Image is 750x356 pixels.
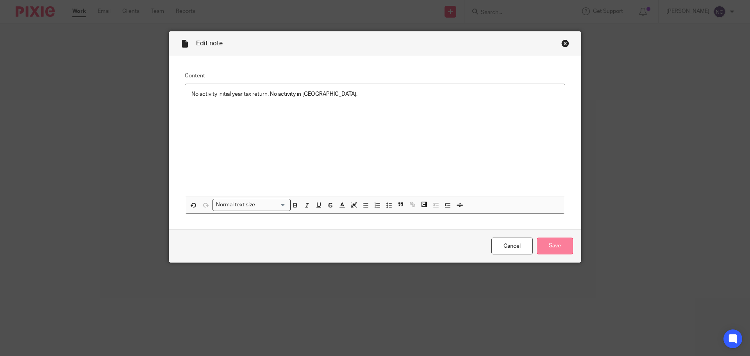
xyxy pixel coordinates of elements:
div: Search for option [212,199,291,211]
input: Save [537,238,573,254]
a: Cancel [491,238,533,254]
input: Search for option [258,201,286,209]
span: Edit note [196,40,223,47]
div: Close this dialog window [561,39,569,47]
label: Content [185,72,565,80]
p: No activity initial year tax return. No activity in [GEOGRAPHIC_DATA]. [191,90,559,98]
span: Normal text size [214,201,257,209]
